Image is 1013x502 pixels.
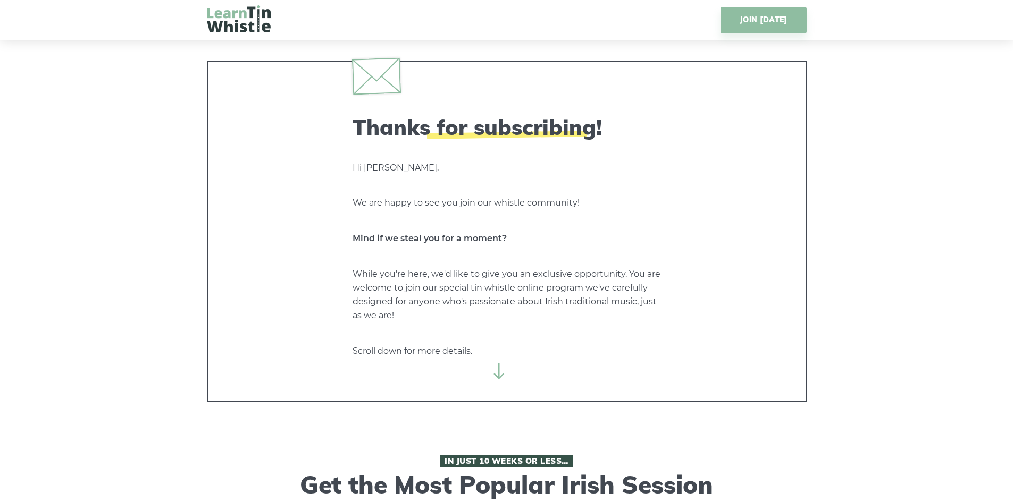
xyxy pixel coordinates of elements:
strong: Mind if we steal you for a moment? [353,233,507,243]
h2: Thanks for subscribing! [353,114,661,140]
img: LearnTinWhistle.com [207,5,271,32]
a: JOIN [DATE] [721,7,806,33]
p: Scroll down for more details. [353,344,661,358]
p: We are happy to see you join our whistle community! [353,196,661,210]
p: While you're here, we'd like to give you an exclusive opportunity. You are welcome to join our sp... [353,267,661,322]
span: In Just 10 Weeks or Less… [440,455,573,467]
p: Hi [PERSON_NAME], [353,161,661,175]
img: envelope.svg [351,57,400,95]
